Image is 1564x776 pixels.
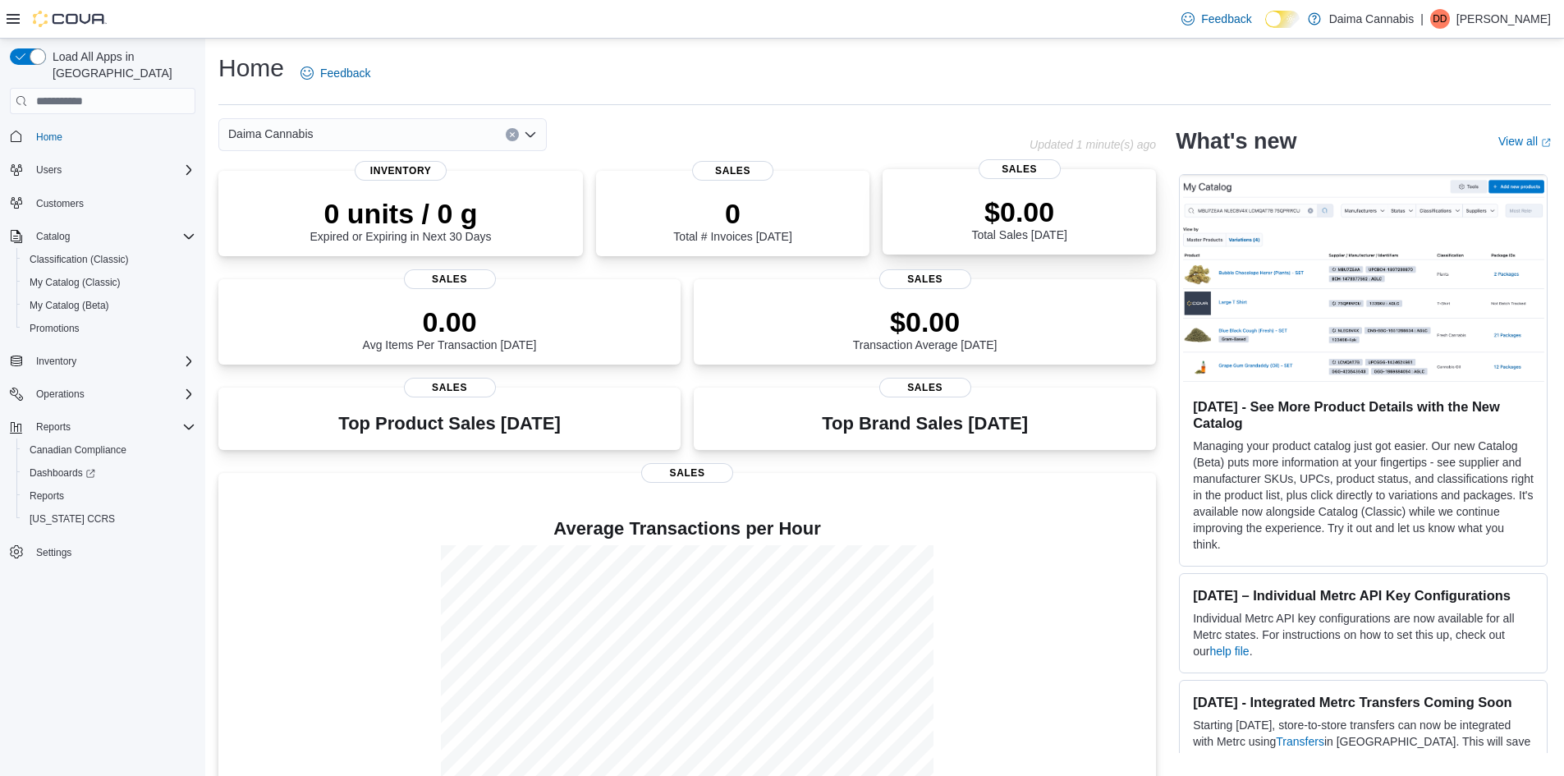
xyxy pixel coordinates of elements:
div: Avg Items Per Transaction [DATE] [363,305,537,351]
span: Sales [879,378,971,397]
p: $0.00 [971,195,1066,228]
p: $0.00 [853,305,998,338]
a: Promotions [23,319,86,338]
span: Home [30,126,195,146]
span: Daima Cannabis [228,124,314,144]
button: Canadian Compliance [16,439,202,461]
p: Individual Metrc API key configurations are now available for all Metrc states. For instructions ... [1193,610,1534,659]
span: Operations [36,388,85,401]
h3: Top Brand Sales [DATE] [822,414,1028,434]
button: Catalog [30,227,76,246]
div: Transaction Average [DATE] [853,305,998,351]
button: Inventory [3,350,202,373]
span: Classification (Classic) [30,253,129,266]
p: 0 [673,197,791,230]
span: Reports [30,417,195,437]
span: Users [30,160,195,180]
span: My Catalog (Beta) [30,299,109,312]
button: Users [3,158,202,181]
p: | [1420,9,1424,29]
a: Classification (Classic) [23,250,135,269]
span: My Catalog (Classic) [23,273,195,292]
span: Sales [404,378,496,397]
span: Inventory [30,351,195,371]
span: Reports [36,420,71,434]
button: Settings [3,540,202,564]
a: help file [1209,645,1249,658]
span: Dashboards [23,463,195,483]
button: Inventory [30,351,83,371]
h3: [DATE] – Individual Metrc API Key Configurations [1193,587,1534,604]
h4: Average Transactions per Hour [232,519,1143,539]
p: 0 units / 0 g [310,197,492,230]
p: Managing your product catalog just got easier. Our new Catalog (Beta) puts more information at yo... [1193,438,1534,553]
h2: What's new [1176,128,1296,154]
a: [US_STATE] CCRS [23,509,122,529]
span: Canadian Compliance [23,440,195,460]
span: Customers [36,197,84,210]
span: Reports [23,486,195,506]
span: Feedback [320,65,370,81]
a: Transfers [1276,735,1324,748]
button: Reports [3,416,202,439]
p: Daima Cannabis [1329,9,1415,29]
span: DD [1433,9,1447,29]
a: Settings [30,543,78,562]
span: Dark Mode [1265,28,1266,29]
button: Operations [3,383,202,406]
button: Catalog [3,225,202,248]
span: Dashboards [30,466,95,480]
span: Inventory [36,355,76,368]
button: Home [3,124,202,148]
a: Canadian Compliance [23,440,133,460]
p: 0.00 [363,305,537,338]
a: My Catalog (Beta) [23,296,116,315]
span: Inventory [355,161,447,181]
span: Sales [692,161,774,181]
div: David Der [1430,9,1450,29]
button: My Catalog (Classic) [16,271,202,294]
button: Clear input [506,128,519,141]
img: Cova [33,11,107,27]
div: Total # Invoices [DATE] [673,197,791,243]
h1: Home [218,52,284,85]
span: Customers [30,193,195,214]
button: My Catalog (Beta) [16,294,202,317]
button: Promotions [16,317,202,340]
nav: Complex example [10,117,195,607]
p: [PERSON_NAME] [1456,9,1551,29]
a: Dashboards [23,463,102,483]
span: Reports [30,489,64,503]
span: Settings [36,546,71,559]
span: My Catalog (Classic) [30,276,121,289]
span: Catalog [36,230,70,243]
a: Feedback [1175,2,1258,35]
button: Operations [30,384,91,404]
a: Customers [30,194,90,214]
button: Customers [3,191,202,215]
span: Sales [404,269,496,289]
span: [US_STATE] CCRS [30,512,115,526]
button: [US_STATE] CCRS [16,507,202,530]
h3: [DATE] - See More Product Details with the New Catalog [1193,398,1534,431]
a: Feedback [294,57,377,90]
button: Classification (Classic) [16,248,202,271]
span: My Catalog (Beta) [23,296,195,315]
span: Sales [879,269,971,289]
input: Dark Mode [1265,11,1300,28]
span: Catalog [30,227,195,246]
button: Reports [16,484,202,507]
svg: External link [1541,138,1551,148]
span: Operations [30,384,195,404]
h3: [DATE] - Integrated Metrc Transfers Coming Soon [1193,694,1534,710]
span: Load All Apps in [GEOGRAPHIC_DATA] [46,48,195,81]
a: My Catalog (Classic) [23,273,127,292]
span: Settings [30,542,195,562]
a: Reports [23,486,71,506]
div: Expired or Expiring in Next 30 Days [310,197,492,243]
span: Promotions [30,322,80,335]
span: Home [36,131,62,144]
span: Users [36,163,62,177]
a: Home [30,127,69,147]
span: Washington CCRS [23,509,195,529]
